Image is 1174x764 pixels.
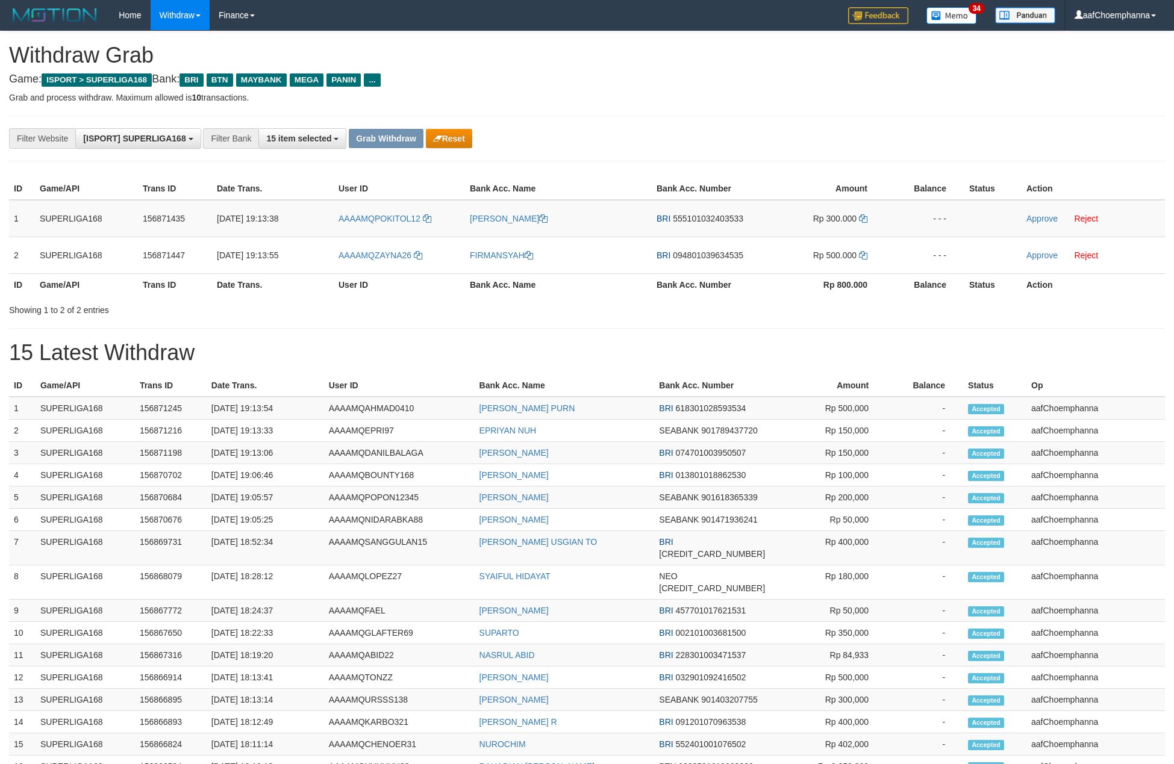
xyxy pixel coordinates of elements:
span: BRI [659,448,673,458]
td: [DATE] 18:13:41 [207,666,324,689]
span: 15 item selected [266,134,331,143]
span: Copy 032901092416502 to clipboard [676,672,746,682]
span: BRI [657,250,670,260]
span: Accepted [968,572,1004,582]
td: 2 [9,420,36,442]
a: [PERSON_NAME] [470,214,548,223]
a: [PERSON_NAME] [479,470,549,480]
td: SUPERLIGA168 [36,531,135,565]
th: Game/API [35,273,138,296]
td: 156867316 [135,644,207,666]
span: AAAAMQPOKITOL12 [339,214,420,223]
span: Copy 091201070963538 to clipboard [676,717,746,727]
div: Showing 1 to 2 of 2 entries [9,299,480,316]
td: Rp 150,000 [772,420,887,442]
img: Button%20Memo.svg [926,7,977,24]
td: 156866893 [135,711,207,733]
td: AAAAMQABID22 [324,644,475,666]
td: AAAAMQAHMAD0410 [324,397,475,420]
td: 156871216 [135,420,207,442]
td: - [887,565,963,600]
th: Status [963,374,1026,397]
td: SUPERLIGA168 [36,397,135,420]
td: [DATE] 19:13:06 [207,442,324,464]
span: BRI [659,739,673,749]
a: [PERSON_NAME] [479,606,549,615]
span: BRI [659,470,673,480]
a: [PERSON_NAME] [479,492,549,502]
th: Status [964,178,1022,200]
td: 156869731 [135,531,207,565]
td: - [887,622,963,644]
span: Copy 552401001076502 to clipboard [676,739,746,749]
span: Rp 300.000 [813,214,857,223]
td: SUPERLIGA168 [35,200,138,237]
button: [ISPORT] SUPERLIGA168 [75,128,201,149]
h1: Withdraw Grab [9,43,1165,67]
a: Approve [1026,250,1058,260]
span: Accepted [968,695,1004,706]
td: 3 [9,442,36,464]
a: EPRIYAN NUH [479,426,537,435]
span: ... [364,73,380,87]
td: aafChoemphanna [1026,622,1165,644]
td: 7 [9,531,36,565]
span: 156871435 [143,214,185,223]
td: AAAAMQKARBO321 [324,711,475,733]
td: Rp 300,000 [772,689,887,711]
th: Amount [772,374,887,397]
span: [ISPORT] SUPERLIGA168 [83,134,186,143]
td: SUPERLIGA168 [36,509,135,531]
a: AAAAMQZAYNA26 [339,250,422,260]
td: [DATE] 19:05:57 [207,486,324,509]
td: aafChoemphanna [1026,600,1165,622]
td: - [887,600,963,622]
span: 34 [969,3,985,14]
td: - [887,733,963,756]
th: Balance [885,178,964,200]
span: Copy 002101003681500 to clipboard [676,628,746,638]
th: User ID [334,273,465,296]
td: 11 [9,644,36,666]
td: SUPERLIGA168 [36,666,135,689]
td: - - - [885,200,964,237]
td: 6 [9,509,36,531]
a: [PERSON_NAME] R [479,717,557,727]
td: - [887,486,963,509]
td: - [887,644,963,666]
span: Copy 013801018862530 to clipboard [676,470,746,480]
td: 156871198 [135,442,207,464]
th: Game/API [35,178,138,200]
td: SUPERLIGA168 [35,237,138,273]
h4: Game: Bank: [9,73,1165,85]
a: [PERSON_NAME] [479,515,549,524]
span: Accepted [968,673,1004,683]
a: [PERSON_NAME] USGIAN TO [479,537,598,547]
a: [PERSON_NAME] PURN [479,403,575,413]
button: 15 item selected [258,128,346,149]
td: Rp 402,000 [772,733,887,756]
td: [DATE] 18:12:49 [207,711,324,733]
span: PANIN [326,73,361,87]
span: Accepted [968,740,1004,750]
a: Approve [1026,214,1058,223]
span: [DATE] 19:13:38 [217,214,278,223]
td: [DATE] 19:13:54 [207,397,324,420]
td: aafChoemphanna [1026,733,1165,756]
td: aafChoemphanna [1026,711,1165,733]
th: Trans ID [138,178,212,200]
td: AAAAMQFAEL [324,600,475,622]
td: Rp 50,000 [772,509,887,531]
td: SUPERLIGA168 [36,711,135,733]
td: SUPERLIGA168 [36,733,135,756]
td: 156870676 [135,509,207,531]
th: Bank Acc. Name [475,374,655,397]
td: 10 [9,622,36,644]
span: Accepted [968,449,1004,459]
th: Action [1022,273,1165,296]
strong: 10 [192,93,201,102]
td: aafChoemphanna [1026,442,1165,464]
span: MEGA [290,73,324,87]
td: Rp 50,000 [772,600,887,622]
div: Filter Bank [203,128,258,149]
